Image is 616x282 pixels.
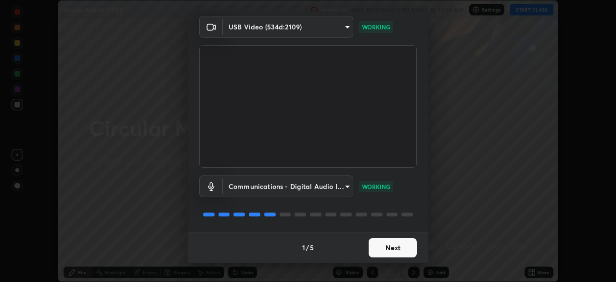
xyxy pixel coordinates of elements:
p: WORKING [362,182,390,191]
button: Next [369,238,417,257]
div: USB Video (534d:2109) [223,175,353,197]
h4: 5 [310,242,314,253]
p: WORKING [362,23,390,31]
div: USB Video (534d:2109) [223,16,353,38]
h4: / [306,242,309,253]
h4: 1 [302,242,305,253]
